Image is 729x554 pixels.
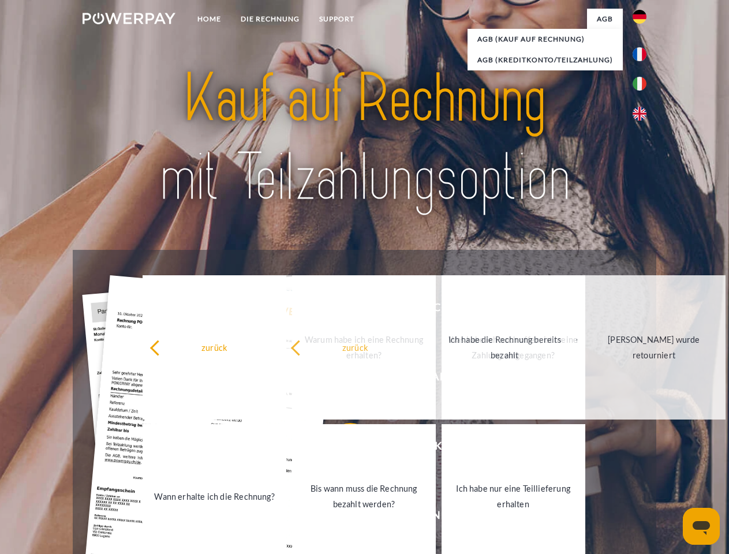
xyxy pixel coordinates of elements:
a: AGB (Kreditkonto/Teilzahlung) [468,50,623,70]
a: AGB (Kauf auf Rechnung) [468,29,623,50]
img: fr [633,47,646,61]
a: Home [188,9,231,29]
a: DIE RECHNUNG [231,9,309,29]
img: it [633,77,646,91]
div: Ich habe die Rechnung bereits bezahlt [440,332,570,363]
iframe: Schaltfläche zum Öffnen des Messaging-Fensters [683,508,720,545]
img: de [633,10,646,24]
div: Bis wann muss die Rechnung bezahlt werden? [299,481,429,512]
div: zurück [290,339,420,355]
div: [PERSON_NAME] wurde retourniert [589,332,719,363]
div: Ich habe nur eine Teillieferung erhalten [448,481,578,512]
a: agb [587,9,623,29]
img: title-powerpay_de.svg [110,55,619,221]
img: en [633,107,646,121]
div: zurück [149,339,279,355]
a: SUPPORT [309,9,364,29]
img: logo-powerpay-white.svg [83,13,175,24]
div: Wann erhalte ich die Rechnung? [149,488,279,504]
